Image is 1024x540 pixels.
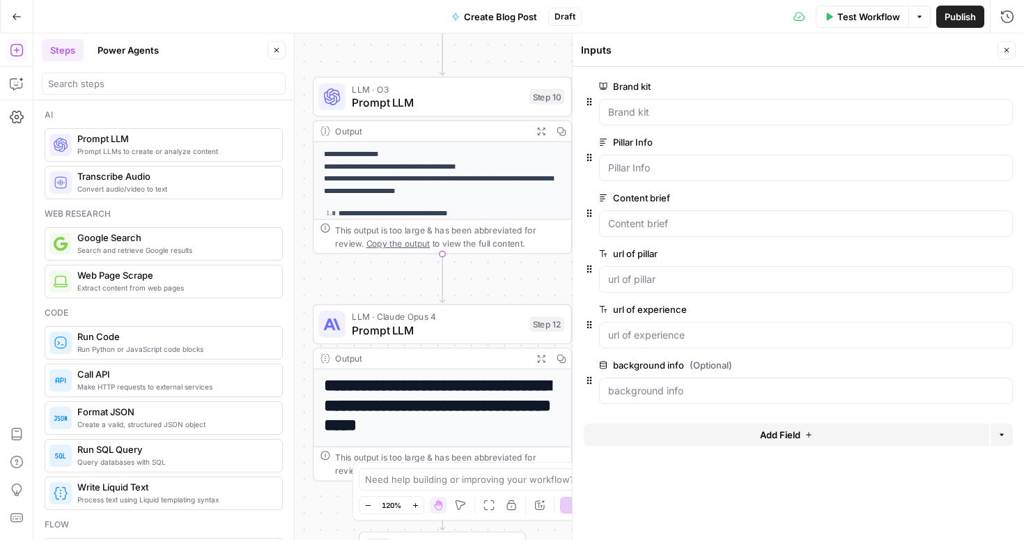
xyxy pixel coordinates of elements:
label: Pillar Info [599,135,934,149]
div: Code [45,307,283,319]
span: Prompt LLM [352,94,522,111]
span: Prompt LLM [352,322,522,339]
input: url of experience [608,328,1004,342]
div: This output is too large & has been abbreviated for review. to view the full content. [335,223,564,249]
span: Run SQL Query [77,442,271,456]
span: Run Code [77,330,271,344]
span: Web Page Scrape [77,268,271,282]
button: Steps [42,39,84,61]
button: Publish [936,6,984,28]
label: Brand kit [599,79,934,93]
span: (Optional) [690,358,732,372]
input: url of pillar [608,272,1004,286]
span: Prompt LLM [77,132,271,146]
label: background info [599,358,934,372]
span: Make HTTP requests to external services [77,381,271,392]
span: 120% [382,500,401,511]
button: Test Workflow [816,6,908,28]
button: Create Blog Post [443,6,545,28]
span: Copy the output [366,238,430,248]
g: Edge from start to step_10 [440,26,444,75]
button: Power Agents [89,39,167,61]
div: Step 12 [529,317,564,332]
label: url of pillar [599,247,934,261]
input: Pillar Info [608,161,1004,175]
span: Query databases with SQL [77,456,271,468]
button: Add Field [584,424,989,446]
label: url of experience [599,302,934,316]
span: Convert audio/video to text [77,183,271,194]
span: Run Python or JavaScript code blocks [77,344,271,355]
div: Output [335,352,526,365]
span: Publish [945,10,976,24]
div: Step 10 [529,89,564,105]
span: Transcribe Audio [77,169,271,183]
input: Content brief [608,217,1004,231]
g: Edge from step_10 to step_12 [440,254,444,303]
label: Content brief [599,191,934,205]
span: Search and retrieve Google results [77,245,271,256]
span: Add Field [760,428,800,442]
span: Process text using Liquid templating syntax [77,494,271,505]
div: Web research [45,208,283,220]
div: Ai [45,109,283,121]
input: Brand kit [608,105,1004,119]
span: Create a valid, structured JSON object [77,419,271,430]
span: LLM · Claude Opus 4 [352,310,522,323]
span: Write Liquid Text [77,480,271,494]
g: Edge from step_12 to end [440,481,444,530]
span: Create Blog Post [464,10,537,24]
div: Flow [45,518,283,531]
div: Output [335,125,526,138]
input: Search steps [48,77,279,91]
span: LLM · O3 [352,83,522,96]
span: Call API [77,367,271,381]
span: Prompt LLMs to create or analyze content [77,146,271,157]
div: This output is too large & has been abbreviated for review. to view the full content. [335,451,564,477]
input: background info [608,384,1004,398]
span: Format JSON [77,405,271,419]
span: Draft [554,10,575,23]
div: Inputs [581,43,993,57]
span: Extract content from web pages [77,282,271,293]
span: Google Search [77,231,271,245]
span: Test Workflow [837,10,900,24]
